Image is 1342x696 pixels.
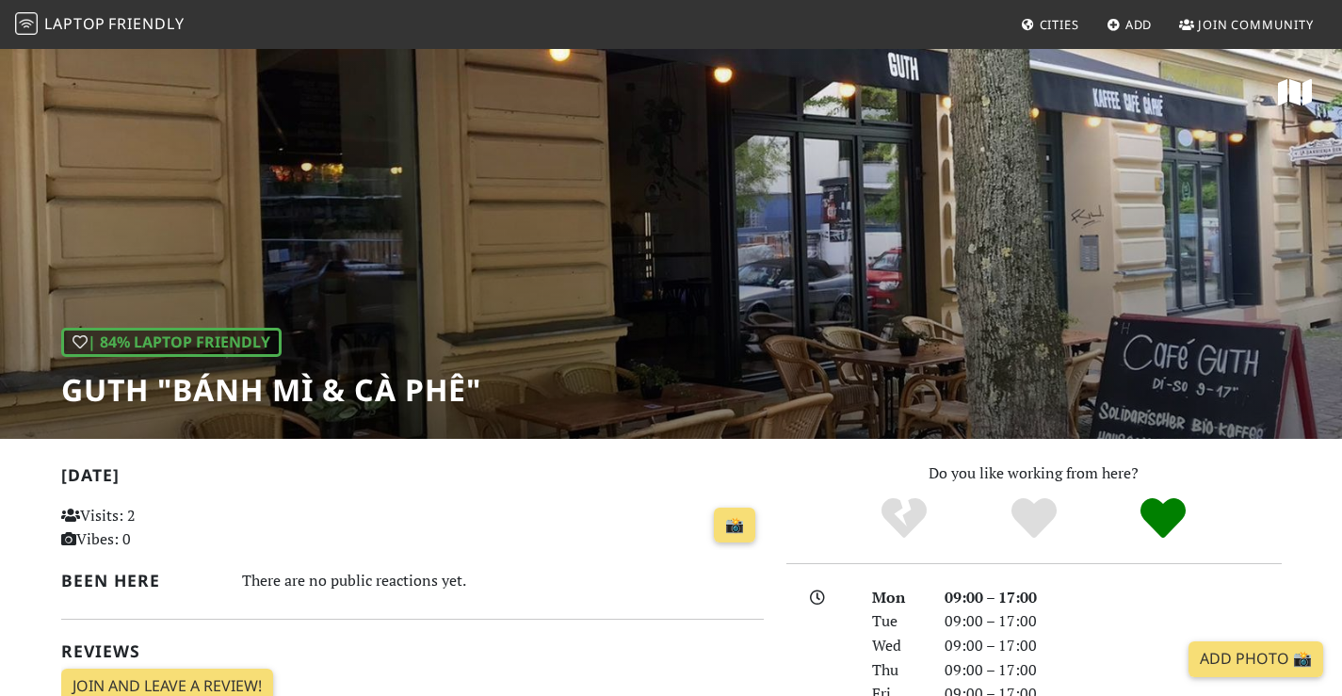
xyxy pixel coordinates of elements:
[933,634,1293,658] div: 09:00 – 17:00
[61,372,481,408] h1: GUTH "BÁNH MÌ & CÀ PHÊ"
[44,13,105,34] span: Laptop
[242,567,764,594] div: There are no public reactions yet.
[861,634,932,658] div: Wed
[861,609,932,634] div: Tue
[1098,495,1228,542] div: Definitely!
[839,495,969,542] div: No
[108,13,184,34] span: Friendly
[1125,16,1153,33] span: Add
[969,495,1099,542] div: Yes
[61,571,220,591] h2: Been here
[933,586,1293,610] div: 09:00 – 17:00
[61,504,281,552] p: Visits: 2 Vibes: 0
[1040,16,1079,33] span: Cities
[1198,16,1314,33] span: Join Community
[786,461,1282,486] p: Do you like working from here?
[61,328,282,358] div: | 84% Laptop Friendly
[1013,8,1087,41] a: Cities
[15,12,38,35] img: LaptopFriendly
[1172,8,1321,41] a: Join Community
[15,8,185,41] a: LaptopFriendly LaptopFriendly
[61,641,764,661] h2: Reviews
[933,609,1293,634] div: 09:00 – 17:00
[714,508,755,543] a: 📸
[61,465,764,493] h2: [DATE]
[861,586,932,610] div: Mon
[861,658,932,683] div: Thu
[1188,641,1323,677] a: Add Photo 📸
[1099,8,1160,41] a: Add
[933,658,1293,683] div: 09:00 – 17:00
